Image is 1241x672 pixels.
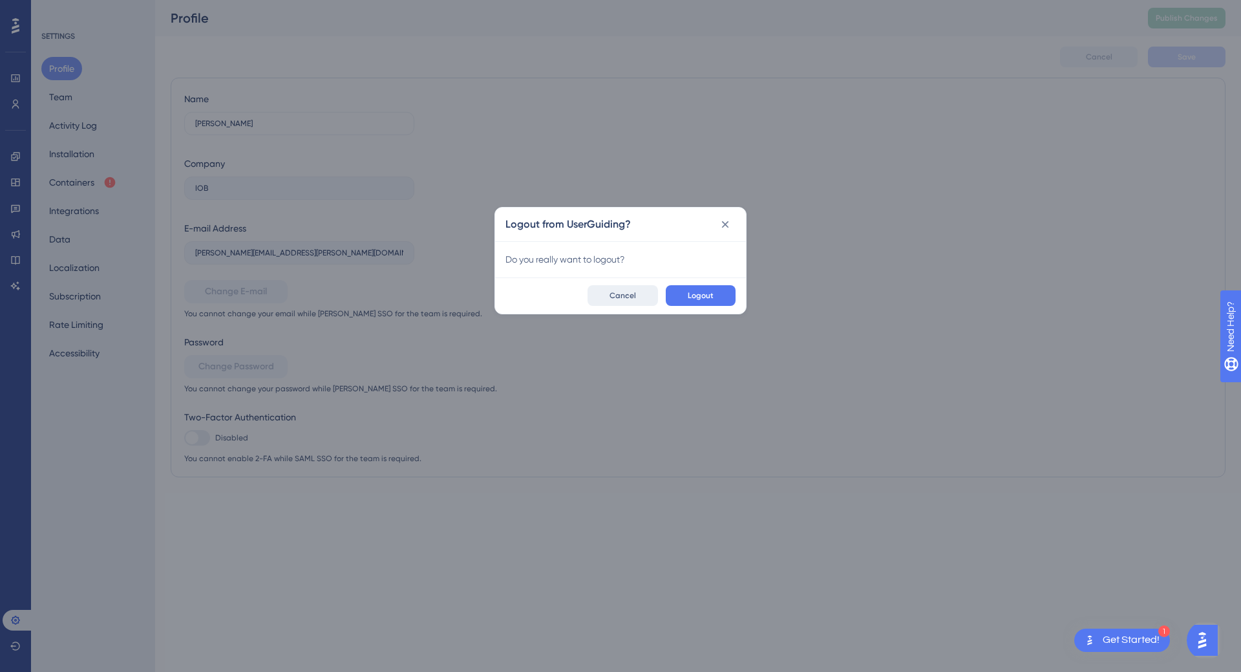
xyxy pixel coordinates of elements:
div: Do you really want to logout? [505,252,736,267]
div: Get Started! [1103,633,1160,647]
span: Logout [688,290,714,301]
iframe: UserGuiding AI Assistant Launcher [1187,621,1225,660]
span: Cancel [610,290,636,301]
div: 1 [1158,625,1170,637]
span: Need Help? [30,3,81,19]
div: Open Get Started! checklist, remaining modules: 1 [1074,629,1170,652]
img: launcher-image-alternative-text [1082,633,1098,648]
h2: Logout from UserGuiding? [505,217,631,232]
